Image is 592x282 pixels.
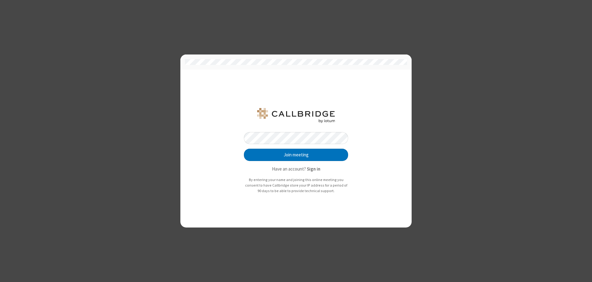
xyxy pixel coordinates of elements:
p: Have an account? [244,166,348,173]
img: QA Selenium DO NOT DELETE OR CHANGE [256,108,336,123]
p: By entering your name and joining this online meeting you consent to have Callbridge store your I... [244,177,348,193]
strong: Sign in [307,166,320,172]
button: Sign in [307,166,320,173]
button: Join meeting [244,149,348,161]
